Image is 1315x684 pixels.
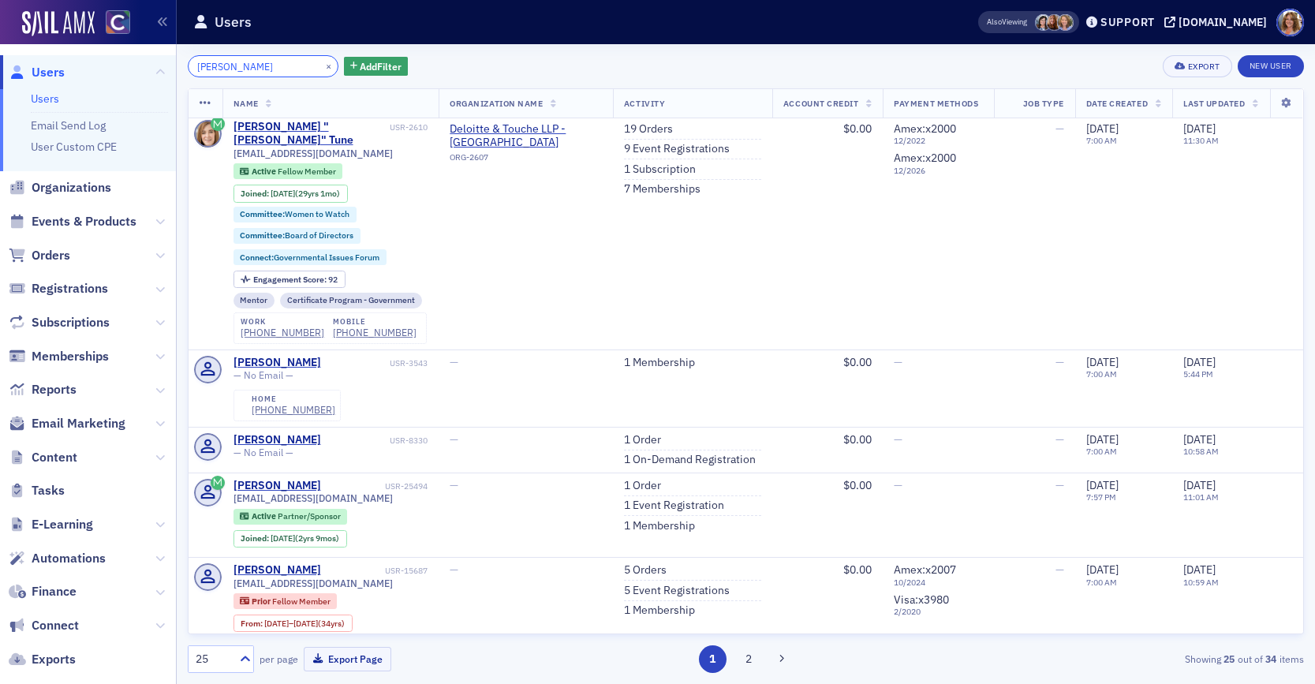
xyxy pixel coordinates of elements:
[233,479,321,493] div: [PERSON_NAME]
[1221,652,1238,666] strong: 25
[233,185,348,202] div: Joined: 1996-07-31 00:00:00
[252,166,278,177] span: Active
[32,314,110,331] span: Subscriptions
[1183,98,1245,109] span: Last Updated
[1164,17,1272,28] button: [DOMAIN_NAME]
[323,481,428,492] div: USR-25494
[271,533,339,544] div: (2yrs 9mos)
[1188,62,1220,71] div: Export
[9,247,70,264] a: Orders
[624,98,665,109] span: Activity
[1086,136,1117,147] time: 7:00 AM
[9,348,109,365] a: Memberships
[233,207,357,222] div: Committee:
[264,618,289,629] span: [DATE]
[233,447,293,458] span: — No Email —
[624,433,661,447] a: 1 Order
[32,280,108,297] span: Registrations
[32,213,136,230] span: Events & Products
[233,530,347,548] div: Joined: 2022-11-22 00:00:00
[9,314,110,331] a: Subscriptions
[32,415,125,432] span: Email Marketing
[241,533,271,544] span: Joined :
[624,183,700,197] a: 7 Memberships
[272,596,331,607] span: Fellow Member
[1183,121,1216,136] span: [DATE]
[233,293,275,308] div: Mentor
[233,120,387,148] div: [PERSON_NAME] "[PERSON_NAME]" Tune
[9,651,76,668] a: Exports
[734,645,762,673] button: 2
[1276,9,1304,36] span: Profile
[32,550,106,567] span: Automations
[624,584,730,598] a: 5 Event Registrations
[1055,478,1064,492] span: —
[1183,478,1216,492] span: [DATE]
[233,563,321,577] a: [PERSON_NAME]
[624,499,724,513] a: 1 Event Registration
[32,247,70,264] span: Orders
[32,651,76,668] span: Exports
[1055,121,1064,136] span: —
[1086,577,1117,588] time: 7:00 AM
[894,607,983,617] span: 2 / 2020
[1086,98,1148,109] span: Date Created
[323,435,428,446] div: USR-8330
[260,652,298,666] label: per page
[188,55,338,77] input: Search…
[894,563,956,577] span: Amex : x2007
[271,188,295,199] span: [DATE]
[323,566,428,576] div: USR-15687
[252,596,272,607] span: Prior
[9,280,108,297] a: Registrations
[894,98,978,109] span: Payment Methods
[233,356,321,370] div: [PERSON_NAME]
[32,583,77,600] span: Finance
[1183,577,1219,588] time: 10:59 AM
[233,148,393,159] span: [EMAIL_ADDRESS][DOMAIN_NAME]
[278,510,341,521] span: Partner/Sponsor
[843,478,872,492] span: $0.00
[252,404,335,416] a: [PHONE_NUMBER]
[360,59,402,73] span: Add Filter
[32,617,79,634] span: Connect
[240,209,349,219] a: Committee:Women to Watch
[271,189,340,199] div: (29yrs 1mo)
[843,121,872,136] span: $0.00
[9,415,125,432] a: Email Marketing
[32,179,111,196] span: Organizations
[9,617,79,634] a: Connect
[1023,98,1064,109] span: Job Type
[624,453,756,467] a: 1 On-Demand Registration
[1183,432,1216,447] span: [DATE]
[450,355,458,369] span: —
[22,11,95,36] img: SailAMX
[894,121,956,136] span: Amex : x2000
[9,449,77,466] a: Content
[1179,15,1267,29] div: [DOMAIN_NAME]
[9,179,111,196] a: Organizations
[624,604,695,618] a: 1 Membership
[241,327,324,338] a: [PHONE_NUMBER]
[233,492,393,504] span: [EMAIL_ADDRESS][DOMAIN_NAME]
[9,64,65,81] a: Users
[390,122,428,133] div: USR-2610
[32,516,93,533] span: E-Learning
[233,577,393,589] span: [EMAIL_ADDRESS][DOMAIN_NAME]
[241,317,324,327] div: work
[233,98,259,109] span: Name
[987,17,1027,28] span: Viewing
[1238,55,1304,77] a: New User
[894,478,902,492] span: —
[233,433,321,447] div: [PERSON_NAME]
[32,64,65,81] span: Users
[624,356,695,370] a: 1 Membership
[31,92,59,106] a: Users
[32,348,109,365] span: Memberships
[233,228,361,244] div: Committee:
[9,482,65,499] a: Tasks
[31,140,117,154] a: User Custom CPE
[894,592,949,607] span: Visa : x3980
